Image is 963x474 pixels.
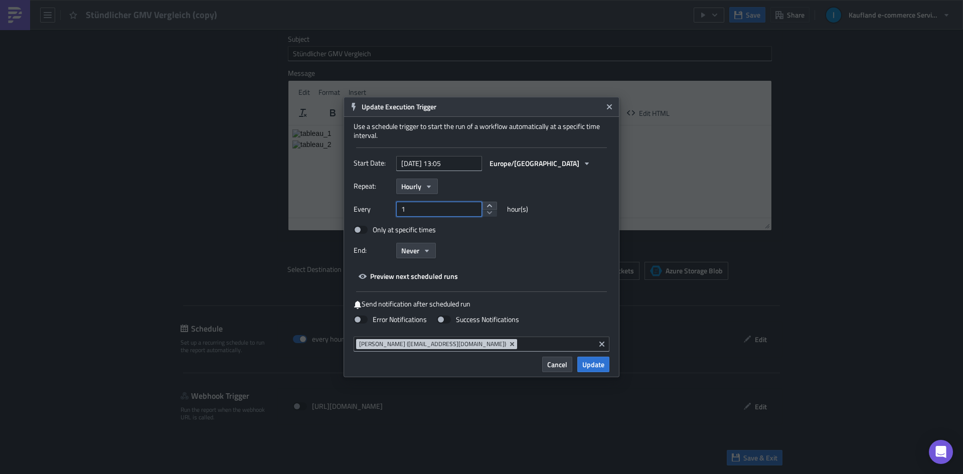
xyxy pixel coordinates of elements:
[396,243,436,258] button: Never
[354,315,427,324] label: Error Notifications
[354,243,391,258] label: End:
[354,202,391,217] label: Every
[401,245,419,256] span: Never
[929,440,953,464] div: Open Intercom Messenger
[354,122,609,140] div: Use a schedule trigger to start the run of a workflow automatically at a specific time interval.
[508,339,517,349] button: Remove Tag
[362,102,602,111] h6: Update Execution Trigger
[602,99,617,114] button: Close
[396,156,482,171] input: YYYY-MM-DD HH:mm
[4,4,43,12] img: tableau_1
[396,179,438,194] button: Hourly
[359,340,506,348] span: [PERSON_NAME] ([EMAIL_ADDRESS][DOMAIN_NAME])
[354,268,463,284] button: Preview next scheduled runs
[437,315,519,324] label: Success Notifications
[354,155,391,171] label: Start Date:
[4,15,43,23] img: tableau_2
[582,359,604,370] span: Update
[482,202,497,210] button: increment
[577,357,609,372] button: Update
[547,359,567,370] span: Cancel
[354,225,436,234] label: Only at specific times
[490,158,579,169] span: Europe/[GEOGRAPHIC_DATA]
[401,181,421,192] span: Hourly
[4,4,479,23] body: Rich Text Area. Press ALT-0 for help.
[542,357,572,372] button: Cancel
[354,179,391,194] label: Repeat:
[485,155,596,171] button: Europe/[GEOGRAPHIC_DATA]
[507,202,528,217] span: hour(s)
[482,209,497,217] button: decrement
[370,271,458,281] span: Preview next scheduled runs
[596,338,608,350] button: Clear selected items
[354,299,609,309] label: Send notification after scheduled run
